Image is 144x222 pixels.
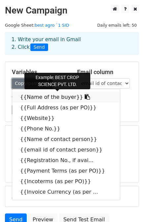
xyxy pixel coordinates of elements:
small: [PERSON_NAME][EMAIL_ADDRESS][DOMAIN_NAME] [12,158,120,163]
a: {{Payment Terms (as per PO)}} [12,166,120,176]
a: {{Name of contact person}} [12,134,120,145]
a: {{Name of the buyer}} [12,92,120,102]
a: Daily emails left: 50 [95,23,139,28]
a: {{Website}} [12,113,120,124]
a: {{Registration No., if avai... [12,155,120,166]
div: 1. Write your email in Gmail 2. Click [7,36,137,51]
h5: Variables [12,69,67,76]
a: {{Full Address (as per PO)}} [12,102,120,113]
a: {{Incoterms (as per PO)}} [12,176,120,187]
span: Daily emails left: 50 [95,22,139,29]
a: Copy/paste... [12,78,52,89]
div: Example: BEST CROP SCIENCE PVT. LTD. [24,73,90,89]
h2: New Campaign [5,5,139,16]
small: Google Sheet: [5,23,69,28]
a: {{Invoice Currency (as per ... [12,187,120,197]
h5: Email column [77,69,132,76]
iframe: Chat Widget [111,190,144,222]
span: Send [30,43,48,51]
a: best agro `1 SID [35,23,69,28]
a: {{email id of contact person}} [12,145,120,155]
a: {{Phone No.}} [12,124,120,134]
